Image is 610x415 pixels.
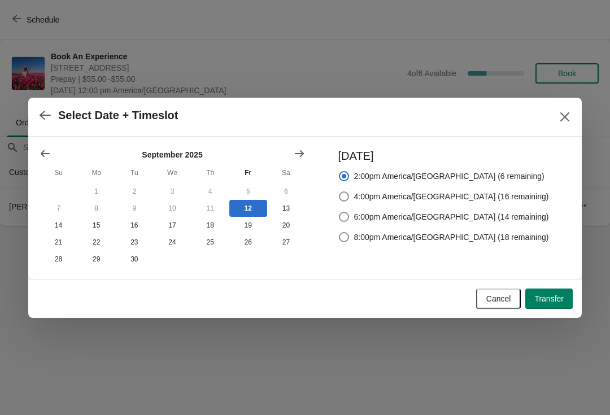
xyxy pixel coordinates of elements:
button: Monday September 15 2025 [77,217,115,234]
th: Tuesday [115,163,153,183]
button: Monday September 8 2025 [77,200,115,217]
button: Wednesday September 24 2025 [153,234,191,251]
th: Wednesday [153,163,191,183]
button: Friday September 26 2025 [229,234,267,251]
button: Wednesday September 17 2025 [153,217,191,234]
button: Close [555,107,575,127]
button: Friday September 19 2025 [229,217,267,234]
button: Saturday September 20 2025 [267,217,305,234]
th: Friday [229,163,267,183]
button: Show previous month, August 2025 [35,143,55,164]
button: Tuesday September 2 2025 [115,183,153,200]
button: Monday September 22 2025 [77,234,115,251]
button: Sunday September 14 2025 [40,217,77,234]
h2: Select Date + Timeslot [58,109,178,122]
button: Monday September 1 2025 [77,183,115,200]
button: Tuesday September 16 2025 [115,217,153,234]
span: Transfer [534,294,564,303]
span: 8:00pm America/[GEOGRAPHIC_DATA] (18 remaining) [354,231,549,243]
button: Thursday September 11 2025 [191,200,229,217]
button: Thursday September 25 2025 [191,234,229,251]
button: Wednesday September 3 2025 [153,183,191,200]
th: Sunday [40,163,77,183]
button: Thursday September 18 2025 [191,217,229,234]
th: Monday [77,163,115,183]
span: 4:00pm America/[GEOGRAPHIC_DATA] (16 remaining) [354,191,549,202]
button: Transfer [525,289,573,309]
button: Tuesday September 30 2025 [115,251,153,268]
button: Saturday September 6 2025 [267,183,305,200]
button: Today Friday September 12 2025 [229,200,267,217]
button: Saturday September 27 2025 [267,234,305,251]
button: Friday September 5 2025 [229,183,267,200]
th: Saturday [267,163,305,183]
th: Thursday [191,163,229,183]
span: 6:00pm America/[GEOGRAPHIC_DATA] (14 remaining) [354,211,549,222]
button: Thursday September 4 2025 [191,183,229,200]
button: Tuesday September 23 2025 [115,234,153,251]
h3: [DATE] [338,148,549,164]
span: 2:00pm America/[GEOGRAPHIC_DATA] (6 remaining) [354,171,544,182]
button: Saturday September 13 2025 [267,200,305,217]
button: Monday September 29 2025 [77,251,115,268]
button: Sunday September 21 2025 [40,234,77,251]
button: Sunday September 28 2025 [40,251,77,268]
button: Wednesday September 10 2025 [153,200,191,217]
span: Cancel [486,294,511,303]
button: Sunday September 7 2025 [40,200,77,217]
button: Cancel [476,289,521,309]
button: Tuesday September 9 2025 [115,200,153,217]
button: Show next month, October 2025 [289,143,310,164]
